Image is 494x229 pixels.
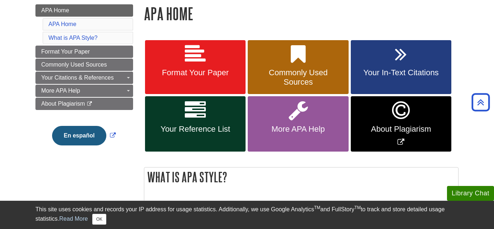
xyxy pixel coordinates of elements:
span: Format Your Paper [41,48,90,55]
a: Link opens in new window [351,96,451,152]
a: About Plagiarism [35,98,133,110]
span: Commonly Used Sources [41,62,107,68]
span: APA Home [41,7,69,13]
a: Read More [59,216,88,222]
span: Format Your Paper [150,68,240,77]
h2: What is APA Style? [144,167,458,187]
span: More APA Help [253,124,343,134]
a: APA Home [35,4,133,17]
i: This link opens in a new window [86,102,93,106]
sup: TM [314,205,320,210]
span: About Plagiarism [356,124,446,134]
span: About Plagiarism [41,101,85,107]
div: This site uses cookies and records your IP address for usage statistics. Additionally, we use Goo... [35,205,459,225]
a: More APA Help [248,96,348,152]
span: More APA Help [41,88,80,94]
a: Link opens in new window [50,132,117,139]
a: Commonly Used Sources [248,40,348,94]
a: More APA Help [35,85,133,97]
h1: APA Home [144,4,459,23]
a: Your Citations & References [35,72,133,84]
span: Your Citations & References [41,75,114,81]
a: Format Your Paper [35,46,133,58]
button: Close [92,214,106,225]
span: Your In-Text Citations [356,68,446,77]
sup: TM [354,205,361,210]
span: Your Reference List [150,124,240,134]
a: What is APA Style? [48,35,98,41]
a: Your Reference List [145,96,246,152]
a: Commonly Used Sources [35,59,133,71]
span: Commonly Used Sources [253,68,343,87]
a: Back to Top [469,97,492,107]
div: Guide Page Menu [35,4,133,158]
a: Format Your Paper [145,40,246,94]
button: En español [52,126,106,145]
a: Your In-Text Citations [351,40,451,94]
button: Library Chat [447,186,494,201]
a: APA Home [48,21,76,27]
